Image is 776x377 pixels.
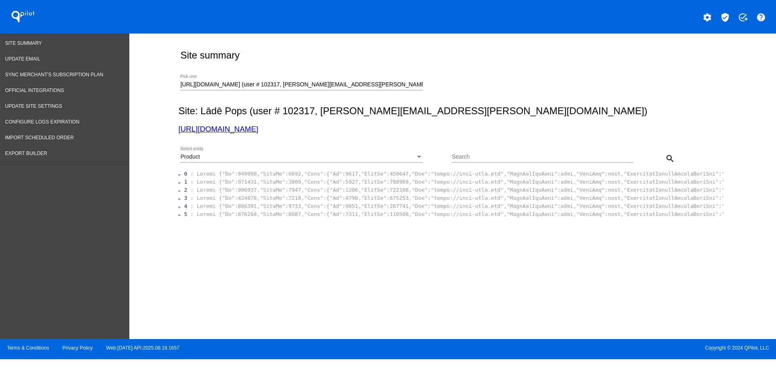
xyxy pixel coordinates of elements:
span: 2 [184,187,187,193]
a: Privacy Policy [63,345,93,351]
span: Export Builder [5,151,47,156]
h2: Site summary [180,50,240,61]
span: : [190,171,194,177]
span: Configure logs expiration [5,119,80,125]
input: Number [180,82,423,88]
span: Import Scheduled Order [5,135,74,140]
input: Search [452,154,633,160]
span: 0 [184,171,187,177]
span: Site Summary [5,40,42,46]
h2: Site: Lādē Pops (user # 102317, [PERSON_NAME][EMAIL_ADDRESS][PERSON_NAME][DOMAIN_NAME]) [178,105,723,117]
span: 5 [184,211,187,217]
mat-icon: settings [702,13,712,22]
span: 4 [184,203,187,209]
mat-icon: verified_user [720,13,730,22]
a: Web:[DATE] API:2025.08.19.1657 [106,345,179,351]
span: Update Site Settings [5,103,62,109]
span: : [190,211,194,217]
span: Sync Merchant's Subscription Plan [5,72,103,77]
span: : [190,187,194,193]
mat-icon: search [665,154,675,163]
span: : [190,179,194,185]
mat-icon: add_task [738,13,748,22]
span: 1 [184,179,187,185]
a: [URL][DOMAIN_NAME] [178,125,258,133]
span: : [190,195,194,201]
mat-icon: help [756,13,766,22]
h1: QPilot [7,8,39,25]
span: Product [180,153,200,160]
span: Update Email [5,56,40,62]
span: 3 [184,195,187,201]
span: Official Integrations [5,88,64,93]
a: Terms & Conditions [7,345,49,351]
span: : [190,203,194,209]
mat-select: Select entity [180,154,423,160]
span: Copyright © 2024 QPilot, LLC [395,345,769,351]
